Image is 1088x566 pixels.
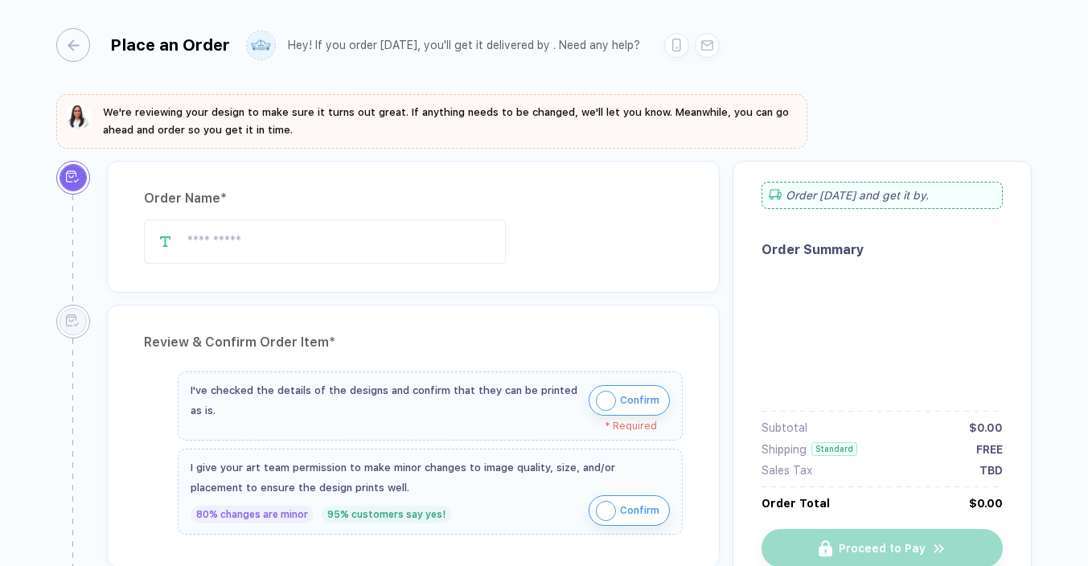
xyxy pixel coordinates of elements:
[144,186,683,211] div: Order Name
[620,388,659,413] span: Confirm
[762,464,812,477] div: Sales Tax
[762,242,1003,257] div: Order Summary
[969,421,1003,434] div: $0.00
[191,380,581,420] div: I've checked the details of the designs and confirm that they can be printed as is.
[762,443,807,456] div: Shipping
[762,182,1003,209] div: Order [DATE] and get it by .
[811,442,857,456] div: Standard
[191,506,314,523] div: 80% changes are minor
[66,104,92,129] img: sophie
[247,31,275,59] img: user profile
[589,495,670,526] button: iconConfirm
[322,506,451,523] div: 95% customers say yes!
[620,498,659,523] span: Confirm
[144,330,683,355] div: Review & Confirm Order Item
[969,497,1003,510] div: $0.00
[979,464,1003,477] div: TBD
[589,385,670,416] button: iconConfirm
[191,420,657,432] div: * Required
[191,457,670,498] div: I give your art team permission to make minor changes to image quality, size, and/or placement to...
[110,35,230,55] div: Place an Order
[762,421,807,434] div: Subtotal
[66,104,798,139] button: We're reviewing your design to make sure it turns out great. If anything needs to be changed, we'...
[976,443,1003,456] div: FREE
[596,391,616,411] img: icon
[288,39,640,52] div: Hey! If you order [DATE], you'll get it delivered by . Need any help?
[596,501,616,521] img: icon
[762,497,830,510] div: Order Total
[103,106,789,136] span: We're reviewing your design to make sure it turns out great. If anything needs to be changed, we'...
